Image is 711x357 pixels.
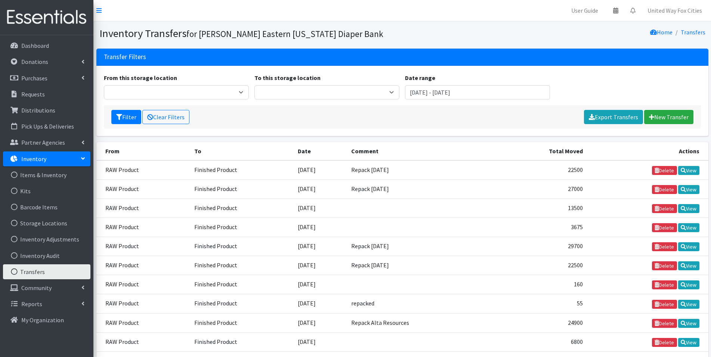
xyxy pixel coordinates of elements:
td: Finished Product [190,198,293,218]
td: Repack [DATE] [347,237,502,256]
th: Actions [587,142,708,160]
td: RAW Product [96,179,190,198]
a: Home [650,28,673,36]
a: User Guide [565,3,604,18]
td: RAW Product [96,332,190,351]
label: Date range [405,73,435,82]
td: 27000 [502,179,587,198]
td: Finished Product [190,218,293,237]
td: [DATE] [293,179,347,198]
p: Dashboard [21,42,49,49]
th: To [190,142,293,160]
td: Finished Product [190,160,293,180]
th: From [96,142,190,160]
h1: Inventory Transfers [99,27,400,40]
img: HumanEssentials [3,5,90,30]
a: View [678,223,699,232]
p: Donations [21,58,48,65]
td: 55 [502,294,587,313]
a: Purchases [3,71,90,86]
a: Community [3,280,90,295]
a: Inventory [3,151,90,166]
a: View [678,338,699,347]
a: Reports [3,296,90,311]
label: From this storage location [104,73,177,82]
a: Delete [652,280,677,289]
small: for [PERSON_NAME] Eastern [US_STATE] Diaper Bank [186,28,383,39]
p: Partner Agencies [21,139,65,146]
p: Purchases [21,74,47,82]
td: RAW Product [96,237,190,256]
a: Inventory Audit [3,248,90,263]
td: Finished Product [190,179,293,198]
p: My Organization [21,316,64,324]
td: RAW Product [96,256,190,275]
td: Finished Product [190,237,293,256]
td: Finished Product [190,275,293,294]
td: 6800 [502,332,587,351]
td: 29700 [502,237,587,256]
p: Pick Ups & Deliveries [21,123,74,130]
a: Delete [652,338,677,347]
td: 160 [502,275,587,294]
a: View [678,261,699,270]
a: Dashboard [3,38,90,53]
p: Inventory [21,155,46,163]
td: RAW Product [96,275,190,294]
td: [DATE] [293,294,347,313]
label: To this storage location [254,73,321,82]
a: Items & Inventory [3,167,90,182]
td: [DATE] [293,160,347,180]
td: RAW Product [96,313,190,332]
td: [DATE] [293,313,347,332]
a: Clear Filters [142,110,189,124]
a: New Transfer [644,110,693,124]
a: Delete [652,319,677,328]
td: Finished Product [190,313,293,332]
a: View [678,280,699,289]
a: Delete [652,185,677,194]
a: Pick Ups & Deliveries [3,119,90,134]
td: 22500 [502,160,587,180]
td: [DATE] [293,256,347,275]
a: View [678,319,699,328]
a: View [678,204,699,213]
td: [DATE] [293,275,347,294]
th: Comment [347,142,502,160]
h3: Transfer Filters [104,53,146,61]
a: Barcode Items [3,200,90,215]
a: Requests [3,87,90,102]
td: RAW Product [96,160,190,180]
td: 24900 [502,313,587,332]
a: Transfers [3,264,90,279]
td: 13500 [502,198,587,218]
td: Finished Product [190,294,293,313]
td: Repack [DATE] [347,160,502,180]
input: January 1, 2011 - December 31, 2011 [405,85,550,99]
a: View [678,242,699,251]
a: View [678,166,699,175]
td: repacked [347,294,502,313]
p: Community [21,284,52,292]
td: [DATE] [293,237,347,256]
a: Delete [652,204,677,213]
a: Distributions [3,103,90,118]
td: Finished Product [190,332,293,351]
button: Filter [111,110,141,124]
a: Delete [652,242,677,251]
a: My Organization [3,313,90,327]
td: Finished Product [190,256,293,275]
a: Transfers [681,28,705,36]
td: Repack Alta Resources [347,313,502,332]
td: RAW Product [96,198,190,218]
a: Delete [652,300,677,309]
p: Distributions [21,107,55,114]
a: Donations [3,54,90,69]
td: [DATE] [293,198,347,218]
th: Date [293,142,347,160]
a: Inventory Adjustments [3,232,90,247]
td: Repack [DATE] [347,179,502,198]
p: Reports [21,300,42,308]
p: Requests [21,90,45,98]
a: Partner Agencies [3,135,90,150]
